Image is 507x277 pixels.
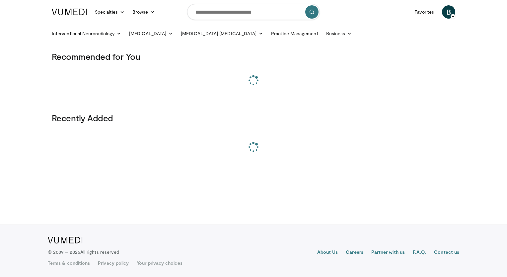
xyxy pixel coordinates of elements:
a: Privacy policy [98,260,129,266]
h3: Recently Added [52,113,455,123]
h3: Recommended for You [52,51,455,62]
a: [MEDICAL_DATA] [MEDICAL_DATA] [177,27,267,40]
a: Practice Management [267,27,322,40]
a: Favorites [410,5,438,19]
a: [MEDICAL_DATA] [125,27,177,40]
span: All rights reserved [80,249,119,255]
a: Interventional Neuroradiology [48,27,125,40]
p: © 2009 – 2025 [48,249,119,255]
a: B [442,5,455,19]
a: About Us [317,249,338,257]
a: Partner with us [371,249,405,257]
a: Business [322,27,356,40]
a: Careers [346,249,363,257]
a: Your privacy choices [137,260,182,266]
img: VuMedi Logo [52,9,87,15]
a: Browse [128,5,159,19]
input: Search topics, interventions [187,4,320,20]
a: Contact us [434,249,459,257]
a: Terms & conditions [48,260,90,266]
a: F.A.Q. [413,249,426,257]
img: VuMedi Logo [48,237,83,243]
a: Specialties [91,5,128,19]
